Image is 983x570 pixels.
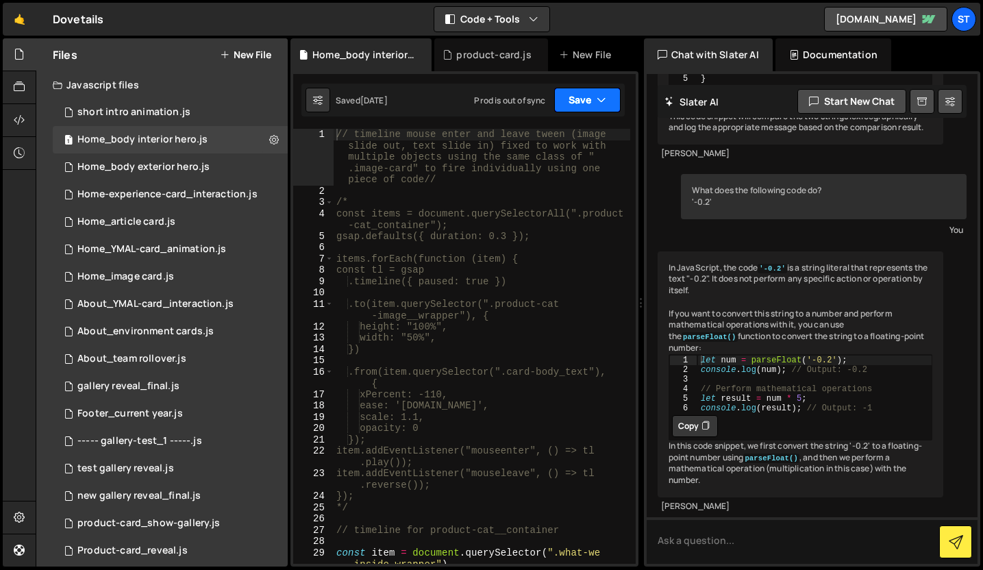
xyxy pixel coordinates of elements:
[53,99,288,126] div: 15113/43395.js
[77,134,208,146] div: Home_body interior hero.js
[3,3,36,36] a: 🤙
[661,501,941,512] div: [PERSON_NAME]
[293,344,334,356] div: 14
[220,49,271,60] button: New File
[293,367,334,389] div: 16
[293,412,334,423] div: 19
[293,491,334,502] div: 24
[661,148,941,160] div: [PERSON_NAME]
[559,48,617,62] div: New File
[951,7,976,32] a: St
[64,136,73,147] span: 1
[293,231,334,243] div: 5
[293,242,334,253] div: 6
[77,490,201,502] div: new gallery reveal_final.js
[53,11,103,27] div: Dovetails
[434,7,549,32] button: Code + Tools
[775,38,891,71] div: Documentation
[293,547,334,570] div: 29
[53,373,288,400] div: 15113/47583.js
[336,95,388,106] div: Saved
[670,365,697,375] div: 2
[670,356,697,365] div: 1
[664,95,719,108] h2: Slater AI
[77,545,188,557] div: Product-card_reveal.js
[53,400,288,427] div: 15113/43303.js
[293,536,334,547] div: 28
[77,462,174,475] div: test gallery reveal.js
[293,355,334,367] div: 15
[681,174,967,219] div: What does the following code do? '-0.2'
[77,243,226,256] div: Home_YMAL-card_animation.js
[53,153,288,181] div: 15113/41050.js
[797,89,906,114] button: Start new chat
[53,427,288,455] div: 15113/47603.js
[53,181,288,208] div: 15113/39521.js
[682,332,738,342] code: parseFloat()
[293,299,334,321] div: 11
[77,106,190,119] div: short intro animation.js
[53,236,288,263] div: 15113/46634.js
[36,71,288,99] div: Javascript files
[77,298,234,310] div: About_YMAL-card_interaction.js
[293,129,334,186] div: 1
[670,394,697,404] div: 5
[53,537,288,565] div: 15113/47204.js
[77,517,220,530] div: product-card_show-gallery.js
[293,525,334,536] div: 27
[456,48,531,62] div: product-card.js
[824,7,947,32] a: [DOMAIN_NAME]
[684,223,964,237] div: You
[293,276,334,288] div: 9
[293,186,334,197] div: 2
[293,287,334,299] div: 10
[53,263,288,290] div: 15113/39517.js
[77,271,174,283] div: Home_image card.js
[644,38,773,71] div: Chat with Slater AI
[670,375,697,384] div: 3
[743,454,799,463] code: parseFloat()
[293,253,334,265] div: 7
[554,88,621,112] button: Save
[53,345,288,373] div: 15113/40360.js
[77,216,175,228] div: Home_article card.js
[77,161,210,173] div: Home_body exterior hero.js
[293,208,334,231] div: 4
[293,434,334,446] div: 21
[293,321,334,333] div: 12
[758,264,787,273] code: '-0.2'
[293,264,334,276] div: 8
[293,197,334,208] div: 3
[53,455,288,482] div: 15113/47599.js
[77,325,214,338] div: About_environment cards.js
[53,482,288,510] div: 15113/47592.js
[670,74,697,84] div: 5
[293,513,334,525] div: 26
[360,95,388,106] div: [DATE]
[670,404,697,413] div: 6
[77,408,183,420] div: Footer_current year.js
[53,290,288,318] div: 15113/43315.js
[658,251,944,498] div: In JavaScript, the code is a string literal that represents the text "-0.2". It does not perform ...
[77,188,258,201] div: Home-experience-card_interaction.js
[312,48,415,62] div: Home_body interior hero.js
[293,502,334,514] div: 25
[293,400,334,412] div: 18
[293,423,334,434] div: 20
[77,380,179,393] div: gallery reveal_final.js
[53,47,77,62] h2: Files
[672,415,718,437] button: Copy
[474,95,545,106] div: Prod is out of sync
[53,126,288,153] div: 15113/39545.js
[293,445,334,468] div: 22
[77,435,202,447] div: ----- gallery-test_1 -----.js
[293,389,334,401] div: 17
[53,318,288,345] div: 15113/39522.js
[53,208,288,236] div: 15113/43503.js
[77,353,186,365] div: About_team rollover.js
[670,384,697,394] div: 4
[293,332,334,344] div: 13
[53,510,288,537] div: 15113/47205.js
[293,468,334,491] div: 23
